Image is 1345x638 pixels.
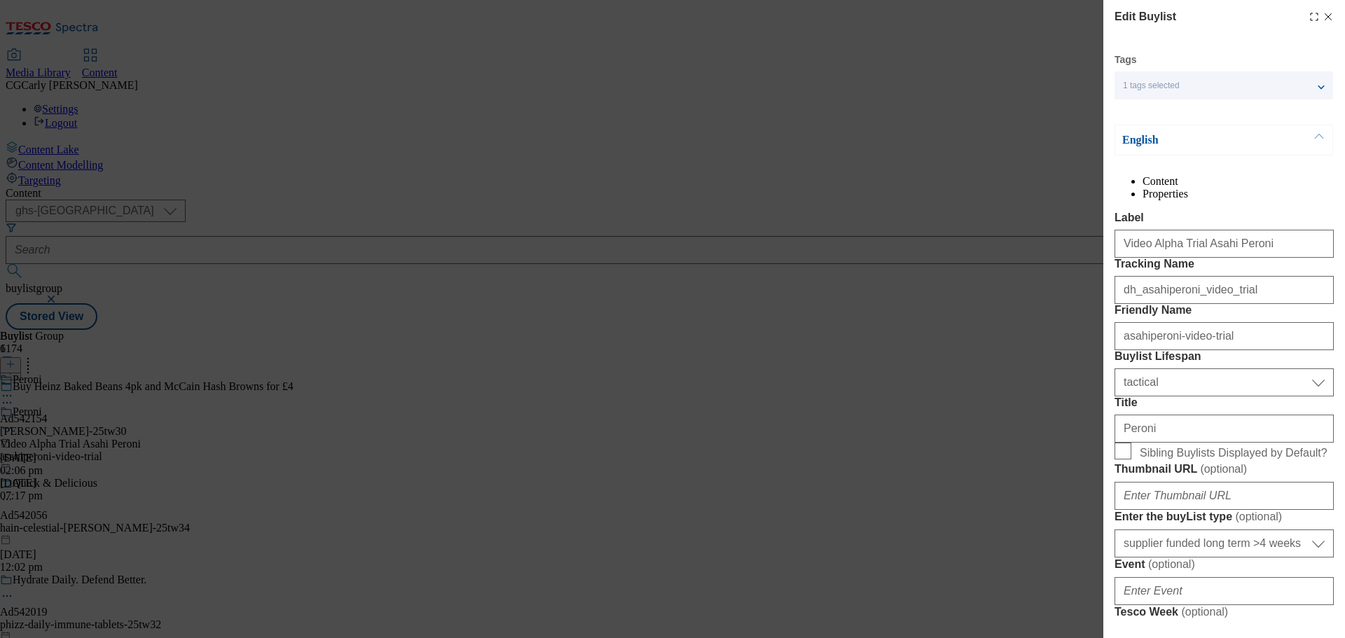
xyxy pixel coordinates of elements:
span: ( optional ) [1181,606,1228,618]
p: English [1122,133,1269,147]
label: Tracking Name [1115,258,1334,270]
label: Enter the buyList type [1115,510,1334,524]
span: 1 tags selected [1123,81,1180,91]
span: ( optional ) [1235,511,1282,522]
button: 1 tags selected [1115,71,1333,99]
input: Enter Tracking Name [1115,276,1334,304]
span: ( optional ) [1148,558,1195,570]
label: Tags [1115,56,1137,64]
li: Content [1143,175,1334,188]
span: Sibling Buylists Displayed by Default? [1140,447,1327,459]
label: Label [1115,211,1334,224]
input: Enter Thumbnail URL [1115,482,1334,510]
input: Enter Title [1115,415,1334,443]
label: Event [1115,557,1334,571]
input: Enter Friendly Name [1115,322,1334,350]
label: Buylist Lifespan [1115,350,1334,363]
span: ( optional ) [1200,463,1247,475]
li: Properties [1143,188,1334,200]
input: Enter Label [1115,230,1334,258]
label: Tesco Week [1115,605,1334,619]
input: Enter Event [1115,577,1334,605]
h4: Edit Buylist [1115,8,1176,25]
label: Friendly Name [1115,304,1334,317]
label: Thumbnail URL [1115,462,1334,476]
label: Title [1115,396,1334,409]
